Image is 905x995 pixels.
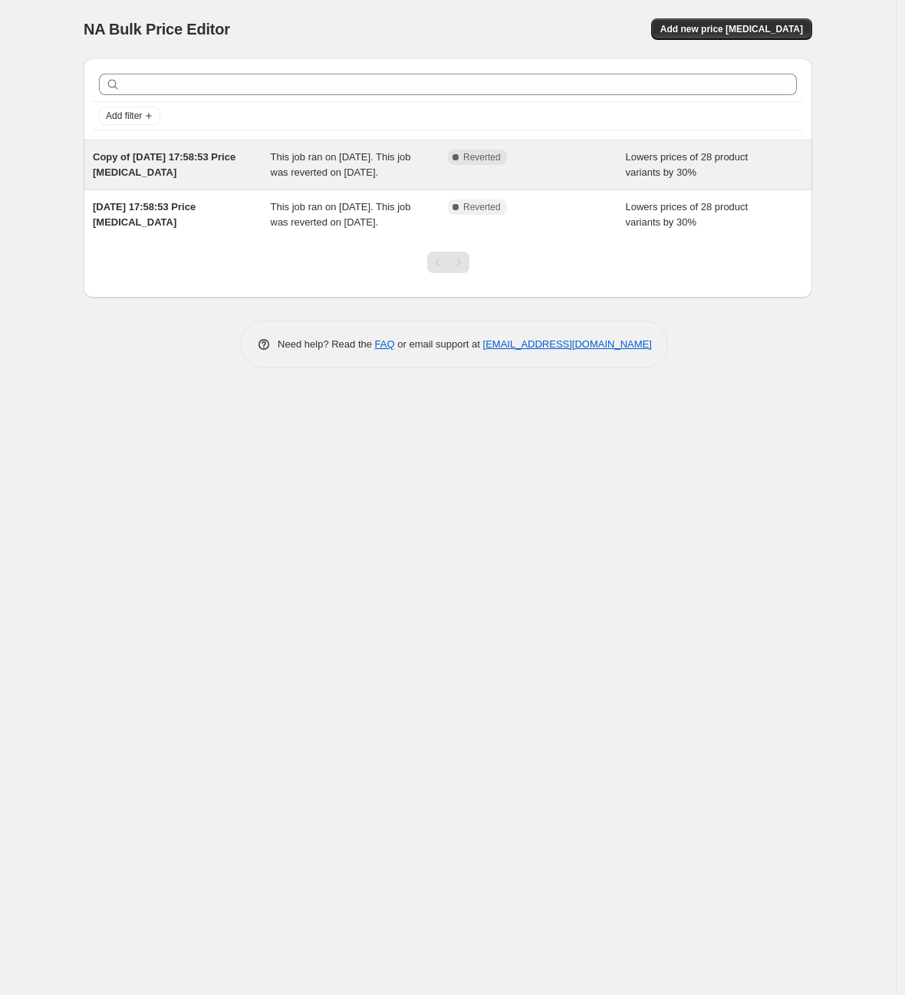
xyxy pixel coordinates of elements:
span: Need help? Read the [278,338,375,350]
span: Lowers prices of 28 product variants by 30% [626,201,749,228]
span: or email support at [395,338,483,350]
span: Reverted [463,151,501,163]
a: [EMAIL_ADDRESS][DOMAIN_NAME] [483,338,652,350]
span: This job ran on [DATE]. This job was reverted on [DATE]. [271,151,411,178]
span: Reverted [463,201,501,213]
span: Lowers prices of 28 product variants by 30% [626,151,749,178]
span: Add new price [MEDICAL_DATA] [660,23,803,35]
span: NA Bulk Price Editor [84,21,230,38]
span: This job ran on [DATE]. This job was reverted on [DATE]. [271,201,411,228]
button: Add new price [MEDICAL_DATA] [651,18,812,40]
a: FAQ [375,338,395,350]
span: [DATE] 17:58:53 Price [MEDICAL_DATA] [93,201,196,228]
span: Add filter [106,110,142,122]
nav: Pagination [427,252,469,273]
button: Add filter [99,107,160,125]
span: Copy of [DATE] 17:58:53 Price [MEDICAL_DATA] [93,151,235,178]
